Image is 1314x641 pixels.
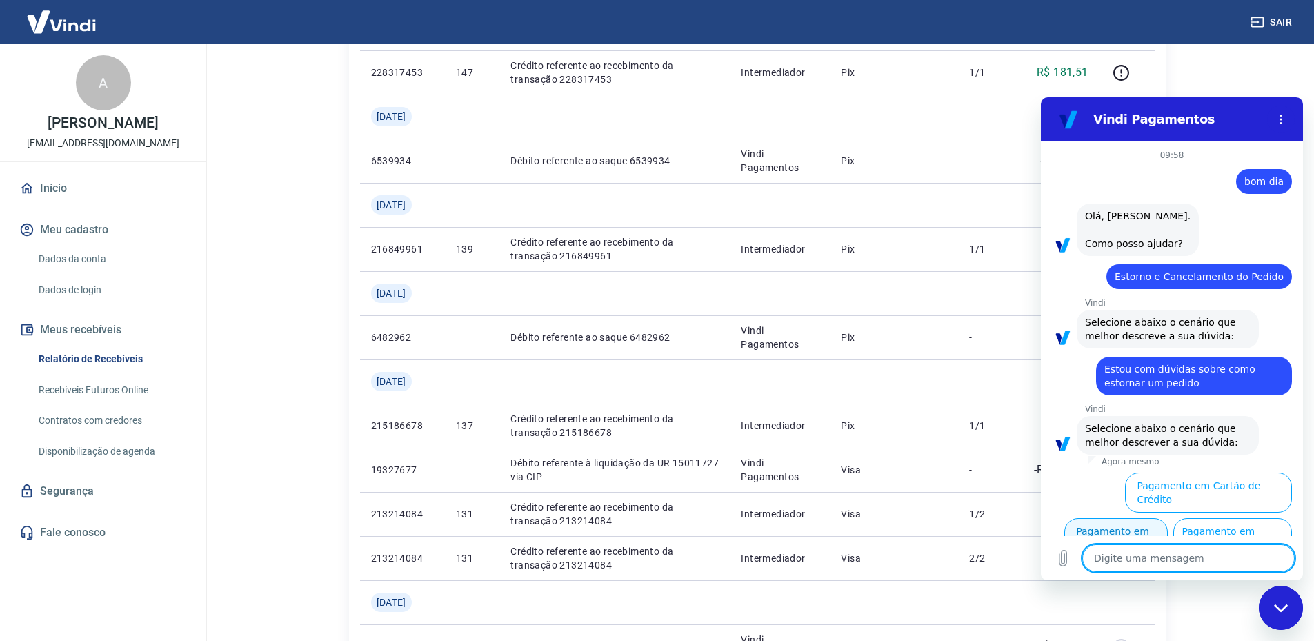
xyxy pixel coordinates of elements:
[456,507,488,521] p: 131
[741,147,819,175] p: Vindi Pagamentos
[969,551,1010,565] p: 2/2
[969,66,1010,79] p: 1/1
[456,419,488,433] p: 137
[17,315,190,345] button: Meus recebíveis
[841,551,947,565] p: Visa
[456,551,488,565] p: 131
[371,551,434,565] p: 213214084
[969,463,1010,477] p: -
[741,324,819,351] p: Vindi Pagamentos
[371,331,434,344] p: 6482962
[17,173,190,204] a: Início
[17,215,190,245] button: Meu cadastro
[33,276,190,304] a: Dados de login
[377,198,406,212] span: [DATE]
[377,375,406,388] span: [DATE]
[841,419,947,433] p: Pix
[841,331,947,344] p: Pix
[371,419,434,433] p: 215186678
[969,154,1010,168] p: -
[741,66,819,79] p: Intermediador
[1037,64,1088,81] p: R$ 181,51
[377,286,406,300] span: [DATE]
[1034,462,1088,478] p: -R$ 131,10
[371,463,434,477] p: 19327677
[33,406,190,435] a: Contratos com credores
[510,544,719,572] p: Crédito referente ao recebimento da transação 213214084
[33,245,190,273] a: Dados da conta
[371,66,434,79] p: 228317453
[841,463,947,477] p: Visa
[741,507,819,521] p: Intermediador
[456,66,488,79] p: 147
[1248,10,1297,35] button: Sair
[371,154,434,168] p: 6539934
[741,551,819,565] p: Intermediador
[969,331,1010,344] p: -
[969,507,1010,521] p: 1/2
[33,345,190,373] a: Relatório de Recebíveis
[841,242,947,256] p: Pix
[48,116,158,130] p: [PERSON_NAME]
[1041,97,1303,580] iframe: Janela de mensagens
[510,331,719,344] p: Débito referente ao saque 6482962
[17,476,190,506] a: Segurança
[377,110,406,124] span: [DATE]
[510,500,719,528] p: Crédito referente ao recebimento da transação 213214084
[1259,586,1303,630] iframe: Botão para abrir a janela de mensagens, conversa em andamento
[377,595,406,609] span: [DATE]
[741,419,819,433] p: Intermediador
[969,419,1010,433] p: 1/1
[741,456,819,484] p: Vindi Pagamentos
[510,59,719,86] p: Crédito referente ao recebimento da transação 228317453
[33,437,190,466] a: Disponibilização de agenda
[841,154,947,168] p: Pix
[27,136,179,150] p: [EMAIL_ADDRESS][DOMAIN_NAME]
[371,507,434,521] p: 213214084
[741,242,819,256] p: Intermediador
[510,412,719,440] p: Crédito referente ao recebimento da transação 215186678
[969,242,1010,256] p: 1/1
[76,55,131,110] div: A
[510,235,719,263] p: Crédito referente ao recebimento da transação 216849961
[17,517,190,548] a: Fale conosco
[33,376,190,404] a: Recebíveis Futuros Online
[510,456,719,484] p: Débito referente à liquidação da UR 15011727 via CIP
[17,1,106,43] img: Vindi
[371,242,434,256] p: 216849961
[841,507,947,521] p: Visa
[456,242,488,256] p: 139
[841,66,947,79] p: Pix
[510,154,719,168] p: Débito referente ao saque 6539934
